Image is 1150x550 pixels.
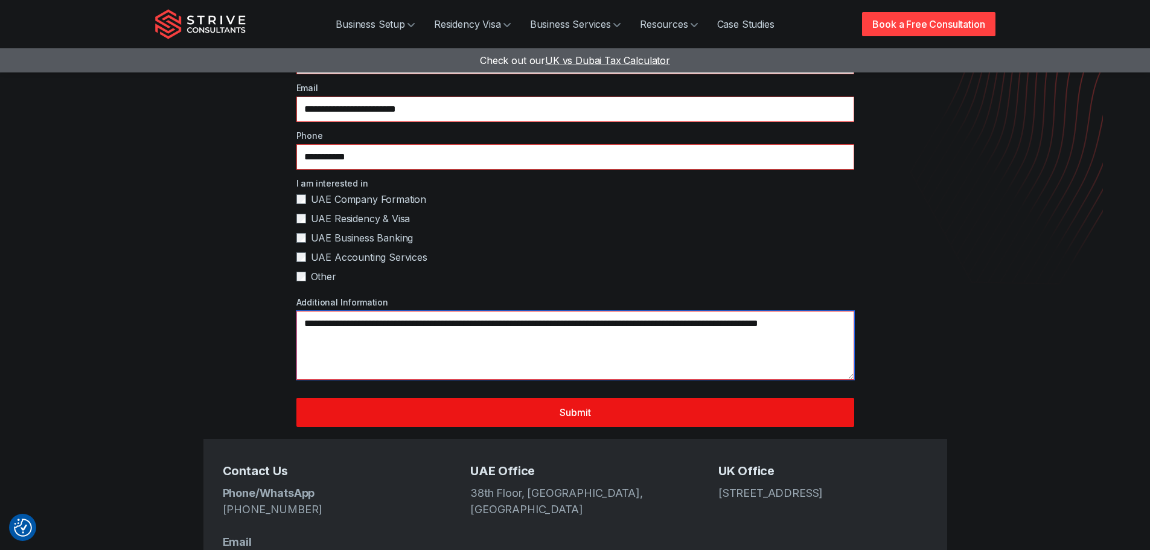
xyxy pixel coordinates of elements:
input: Other [296,272,306,281]
a: [PHONE_NUMBER] [223,503,323,516]
span: Other [311,269,336,284]
span: UK vs Dubai Tax Calculator [545,54,670,66]
button: Submit [296,398,854,427]
h5: UAE Office [470,463,680,480]
img: Strive Consultants [155,9,246,39]
a: Business Setup [326,12,424,36]
strong: Email [223,536,252,548]
span: UAE Company Formation [311,192,427,206]
span: UAE Business Banking [311,231,414,245]
address: [STREET_ADDRESS] [718,485,928,501]
a: Resources [630,12,708,36]
span: UAE Accounting Services [311,250,427,264]
input: UAE Company Formation [296,194,306,204]
address: 38th Floor, [GEOGRAPHIC_DATA], [GEOGRAPHIC_DATA] [470,485,680,517]
input: UAE Business Banking [296,233,306,243]
input: UAE Residency & Visa [296,214,306,223]
button: Consent Preferences [14,519,32,537]
a: Case Studies [708,12,784,36]
input: UAE Accounting Services [296,252,306,262]
a: Business Services [520,12,630,36]
strong: Phone/WhatsApp [223,487,315,499]
span: UAE Residency & Visa [311,211,410,226]
h5: Contact Us [223,463,432,480]
label: Phone [296,129,854,142]
a: Book a Free Consultation [862,12,995,36]
img: Revisit consent button [14,519,32,537]
a: Check out ourUK vs Dubai Tax Calculator [480,54,670,66]
label: Additional Information [296,296,854,309]
label: Email [296,82,854,94]
a: Residency Visa [424,12,520,36]
label: I am interested in [296,177,854,190]
h5: UK Office [718,463,928,480]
